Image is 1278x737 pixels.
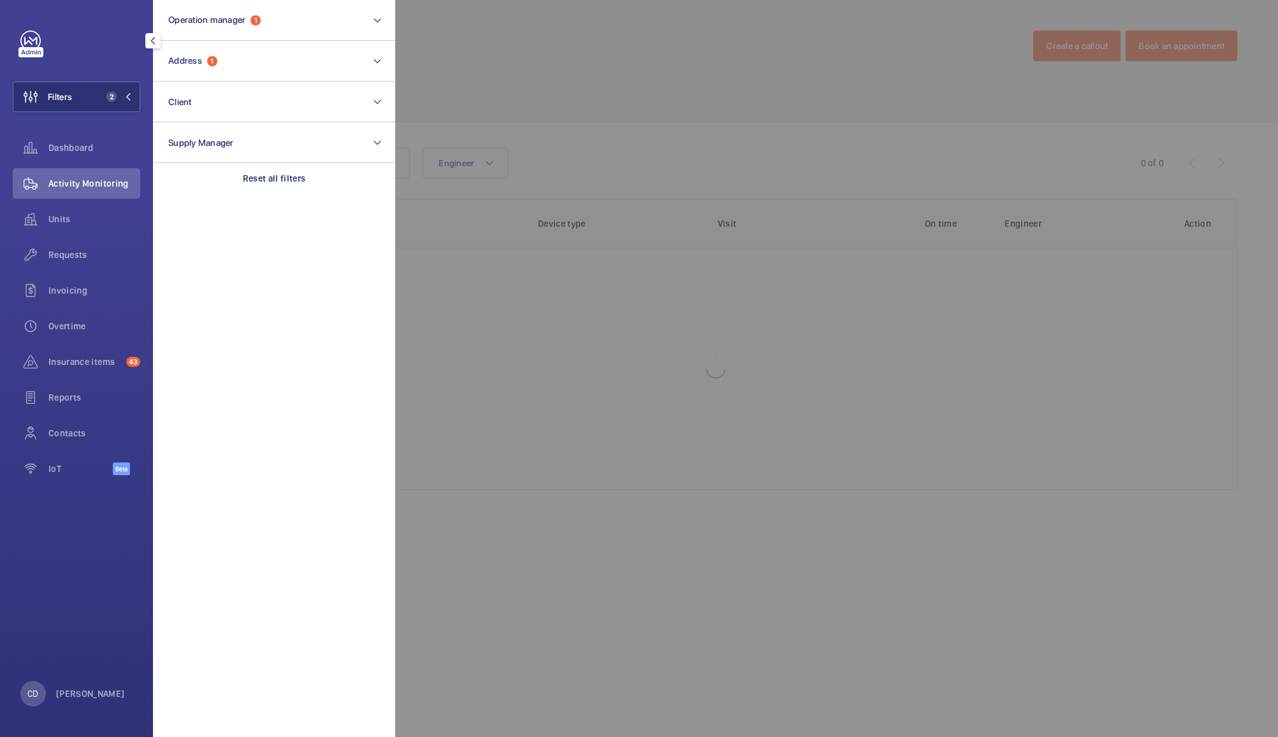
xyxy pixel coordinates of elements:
span: Invoicing [48,284,140,297]
span: Beta [113,462,130,475]
span: Requests [48,248,140,261]
span: Insurance items [48,355,121,368]
span: Filters [48,90,72,103]
span: 2 [106,92,117,102]
span: IoT [48,462,113,475]
span: 43 [126,357,140,367]
p: CD [27,687,38,700]
span: Reports [48,391,140,404]
p: [PERSON_NAME] [56,687,125,700]
button: Filters2 [13,82,140,112]
span: Overtime [48,320,140,333]
span: Activity Monitoring [48,177,140,190]
span: Units [48,213,140,225]
span: Contacts [48,427,140,440]
span: Dashboard [48,141,140,154]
